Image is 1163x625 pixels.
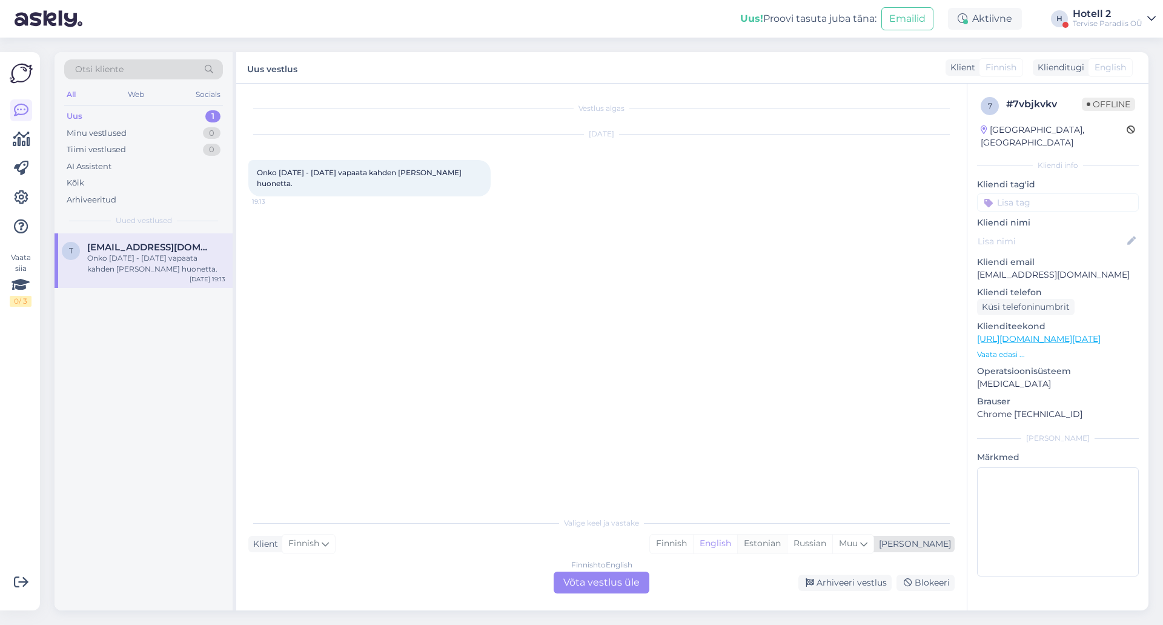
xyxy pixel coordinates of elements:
[977,216,1139,229] p: Kliendi nimi
[1073,9,1142,19] div: Hotell 2
[1095,61,1126,74] span: English
[125,87,147,102] div: Web
[693,535,737,553] div: English
[252,197,297,206] span: 19:13
[203,144,220,156] div: 0
[977,193,1139,212] input: Lisa tag
[740,13,763,24] b: Uus!
[67,194,116,206] div: Arhiveeritud
[977,395,1139,408] p: Brauser
[737,535,787,553] div: Estonian
[977,408,1139,421] p: Chrome [TECHNICAL_ID]
[257,168,463,188] span: Onko [DATE] - [DATE] vapaata kahden [PERSON_NAME] huonetta.
[1051,10,1068,27] div: H
[650,535,693,553] div: Finnish
[248,129,955,139] div: [DATE]
[881,7,933,30] button: Emailid
[87,242,213,253] span: tupu1956@gmail.com
[1073,9,1156,28] a: Hotell 2Tervise Paradiis OÜ
[740,12,876,26] div: Proovi tasuta juba täna:
[798,575,892,591] div: Arhiveeri vestlus
[10,296,31,307] div: 0 / 3
[977,160,1139,171] div: Kliendi info
[248,538,278,550] div: Klient
[67,127,127,139] div: Minu vestlused
[571,560,632,570] div: Finnish to English
[977,378,1139,390] p: [MEDICAL_DATA]
[67,144,126,156] div: Tiimi vestlused
[977,365,1139,378] p: Operatsioonisüsteem
[1033,61,1084,74] div: Klienditugi
[977,269,1139,281] p: [EMAIL_ADDRESS][DOMAIN_NAME]
[67,177,84,189] div: Kõik
[67,161,111,173] div: AI Assistent
[10,252,31,307] div: Vaata siia
[946,61,975,74] div: Klient
[1082,98,1135,111] span: Offline
[67,110,82,122] div: Uus
[116,215,172,226] span: Uued vestlused
[978,235,1125,248] input: Lisa nimi
[977,256,1139,269] p: Kliendi email
[986,61,1016,74] span: Finnish
[248,518,955,529] div: Valige keel ja vastake
[896,575,955,591] div: Blokeeri
[64,87,78,102] div: All
[10,62,33,85] img: Askly Logo
[1006,97,1082,112] div: # 7vbjkvkv
[75,63,124,76] span: Otsi kliente
[69,246,73,255] span: t
[839,538,858,549] span: Muu
[87,253,225,275] div: Onko [DATE] - [DATE] vapaata kahden [PERSON_NAME] huonetta.
[977,333,1101,344] a: [URL][DOMAIN_NAME][DATE]
[977,451,1139,464] p: Märkmed
[190,275,225,284] div: [DATE] 19:13
[981,124,1127,149] div: [GEOGRAPHIC_DATA], [GEOGRAPHIC_DATA]
[205,110,220,122] div: 1
[247,59,297,76] label: Uus vestlus
[554,572,649,593] div: Võta vestlus üle
[977,349,1139,360] p: Vaata edasi ...
[1073,19,1142,28] div: Tervise Paradiis OÜ
[988,101,992,110] span: 7
[193,87,223,102] div: Socials
[977,299,1075,315] div: Küsi telefoninumbrit
[787,535,832,553] div: Russian
[948,8,1022,30] div: Aktiivne
[288,537,319,550] span: Finnish
[203,127,220,139] div: 0
[248,103,955,114] div: Vestlus algas
[977,286,1139,299] p: Kliendi telefon
[977,320,1139,333] p: Klienditeekond
[874,538,951,550] div: [PERSON_NAME]
[977,178,1139,191] p: Kliendi tag'id
[977,433,1139,444] div: [PERSON_NAME]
